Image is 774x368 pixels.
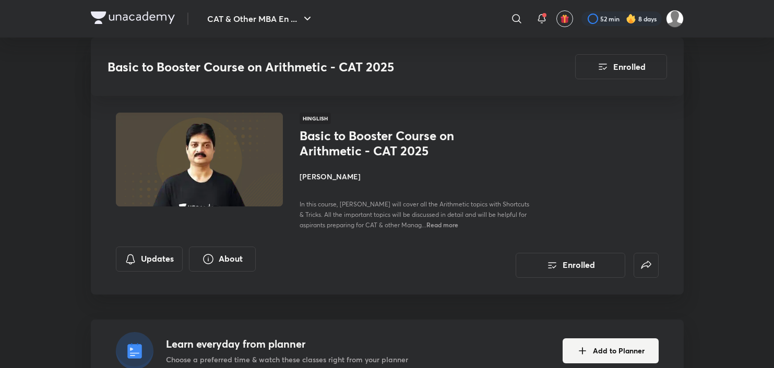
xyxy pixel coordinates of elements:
[201,8,320,29] button: CAT & Other MBA En ...
[634,253,659,278] button: false
[91,11,175,24] img: Company Logo
[556,10,573,27] button: avatar
[189,247,256,272] button: About
[300,200,529,229] span: In this course, [PERSON_NAME] will cover all the Arithmetic topics with Shortcuts & Tricks. All t...
[300,171,533,182] h4: [PERSON_NAME]
[563,338,659,363] button: Add to Planner
[666,10,684,28] img: Abhishek gupta
[300,113,331,124] span: Hinglish
[116,247,183,272] button: Updates
[560,14,569,23] img: avatar
[166,336,408,352] h4: Learn everyday from planner
[108,59,516,75] h3: Basic to Booster Course on Arithmetic - CAT 2025
[626,14,636,24] img: streak
[516,253,625,278] button: Enrolled
[91,11,175,27] a: Company Logo
[575,54,667,79] button: Enrolled
[300,128,470,158] h1: Basic to Booster Course on Arithmetic - CAT 2025
[166,354,408,365] p: Choose a preferred time & watch these classes right from your planner
[114,112,284,207] img: Thumbnail
[426,220,458,229] span: Read more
